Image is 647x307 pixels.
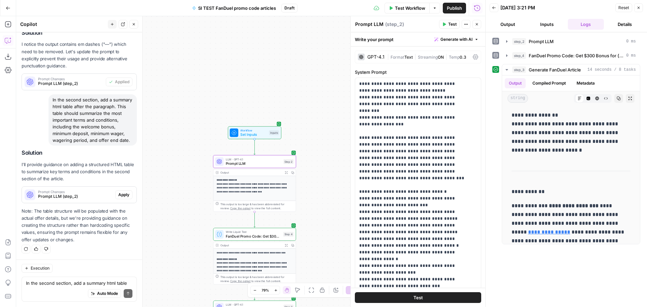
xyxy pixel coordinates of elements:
span: 0 ms [626,38,636,44]
span: step_2 [512,38,526,45]
span: Set Inputs [240,132,267,137]
span: Apply [118,192,129,198]
div: WorkflowSet InputsInputs [213,126,296,139]
span: Applied [115,79,129,85]
span: Copy the output [230,207,250,210]
button: Compiled Prompt [528,78,570,88]
span: Test [413,294,423,301]
g: Edge from step_2 to step_4 [254,212,255,227]
span: Test Workflow [395,5,425,11]
span: ON [438,55,444,60]
div: Step 2 [283,159,294,164]
span: | [413,53,418,60]
span: Copy the output [230,279,250,283]
span: Streaming [418,55,438,60]
div: Step 4 [283,232,294,237]
button: SI TEST FanDuel promo code articles [188,3,280,13]
span: | [387,53,391,60]
span: 0.3 [460,55,466,60]
button: Test [355,292,481,303]
span: ( step_2 ) [385,21,404,28]
span: Text [404,55,413,60]
button: 0 ms [502,50,640,61]
span: | [444,53,449,60]
button: Details [607,19,643,30]
span: Prompt LLM (step_2) [38,193,113,199]
button: Execution [22,264,53,273]
span: Prompt LLM (step_2) [38,81,103,87]
button: 0 ms [502,36,640,47]
span: Generate FanDuel Article [529,66,581,73]
button: Applied [106,78,132,86]
div: Output [220,243,281,247]
span: Prompt LLM [226,161,281,166]
span: step_4 [512,52,526,59]
span: LLM · GPT-4.1 [226,157,281,161]
span: Prompt LLM [529,38,554,45]
p: I notice the output contains em dashes ("—") which need to be removed. Let's update the prompt to... [22,41,137,69]
div: Copilot [20,21,106,28]
button: Apply [115,190,132,199]
span: Prompt Changes [38,77,103,81]
span: Draft [284,5,295,11]
span: Publish [447,5,462,11]
div: GPT-4.1 [367,55,384,59]
span: Reset [618,5,629,11]
span: FanDuel Promo Code: Get $300 Bonus for {{ event_title }} [226,234,281,239]
textarea: Prompt LLM [355,21,383,28]
div: Output [220,171,281,175]
button: Generate with AI [432,35,481,44]
span: Workflow [240,128,267,132]
p: I'll provide guidance on adding a structured HTML table to summarize key terms and conditions in ... [22,161,137,182]
button: 14 seconds / 8 tasks [502,64,640,75]
button: Auto Mode [88,289,121,298]
g: Edge from start to step_2 [254,139,255,155]
span: string [507,94,528,103]
button: Logs [568,19,604,30]
span: Prompt Changes [38,190,113,193]
span: 79% [261,287,269,293]
button: Inputs [529,19,565,30]
span: Execution [31,265,50,271]
span: Write Liquid Text [226,230,281,234]
div: This output is too large & has been abbreviated for review. to view the full content. [220,275,294,283]
span: Test [448,21,457,27]
div: Inputs [269,130,279,135]
g: Edge from step_4 to step_3 [254,284,255,300]
button: Metadata [573,78,599,88]
button: Publish [443,3,466,13]
label: System Prompt [355,69,481,75]
button: Test Workflow [384,3,429,13]
div: Write your prompt [351,32,485,46]
p: Note: The table structure will be populated with the actual offer details, but we're providing gu... [22,208,137,243]
span: Format [391,55,404,60]
span: Generate with AI [440,36,472,42]
span: Auto Mode [97,290,118,297]
span: 14 seconds / 8 tasks [587,67,636,73]
h2: Solution [22,150,137,156]
span: Temp [449,55,460,60]
button: Output [505,78,526,88]
h2: Solution [22,30,137,36]
button: Output [490,19,526,30]
span: 0 ms [626,53,636,59]
span: SI TEST FanDuel promo code articles [198,5,276,11]
button: Test [439,20,460,29]
button: Reset [615,3,632,12]
div: This output is too large & has been abbreviated for review. to view the full content. [220,202,294,210]
div: In the second section, add a summary html table after the paragraph. This table should summarize ... [49,94,137,146]
span: FanDuel Promo Code: Get $300 Bonus for {{ event_title }} [529,52,623,59]
div: Write Liquid TextFanDuel Promo Code: Get $300 Bonus for {{ event_title }}Step 4Output**** **** **... [213,228,296,284]
span: LLM · GPT-4.1 [226,302,281,307]
span: step_3 [512,66,526,73]
div: 14 seconds / 8 tasks [502,75,640,244]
